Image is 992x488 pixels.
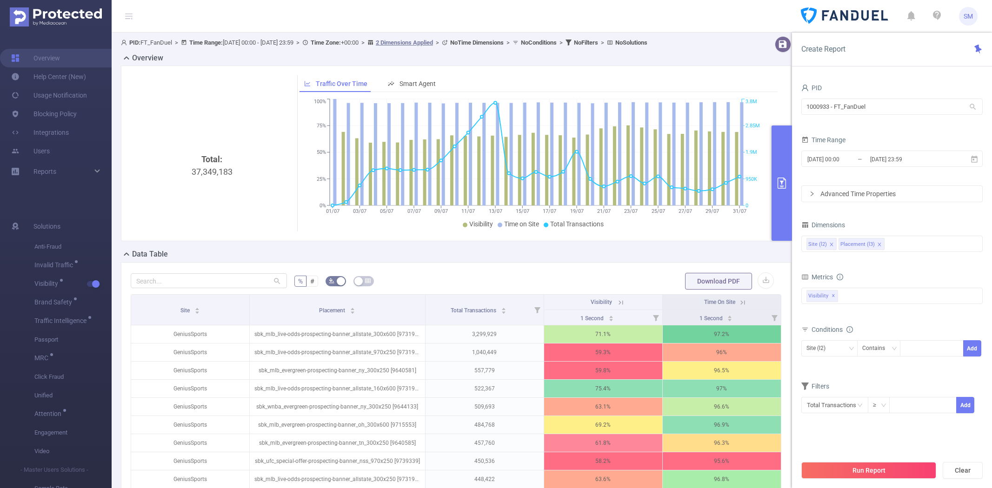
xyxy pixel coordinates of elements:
i: icon: caret-up [727,314,732,317]
p: GeniusSports [131,470,249,488]
tspan: 3.8M [746,99,757,105]
p: 97% [663,380,781,397]
tspan: 17/07 [543,208,556,214]
img: Protected Media [10,7,102,26]
li: Site (l2) [806,238,837,250]
p: 96.9% [663,416,781,434]
span: Metrics [801,273,833,281]
p: 96% [663,343,781,361]
p: 450,536 [426,452,544,470]
p: 448,422 [426,470,544,488]
b: No Filters [574,39,598,46]
p: GeniusSports [131,398,249,415]
div: icon: rightAdvanced Time Properties [802,186,982,202]
div: Placement (l3) [840,238,875,251]
p: 59.3% [544,343,662,361]
tspan: 19/07 [570,208,583,214]
i: icon: down [849,346,854,352]
tspan: 950K [746,176,757,182]
p: 484,768 [426,416,544,434]
tspan: 01/07 [326,208,339,214]
i: icon: caret-down [194,310,200,313]
span: Smart Agent [399,80,436,87]
tspan: 07/07 [407,208,420,214]
div: ≥ [873,397,883,413]
button: Add [963,340,981,356]
i: icon: down [881,402,886,409]
i: icon: table [365,278,371,284]
p: 75.4% [544,380,662,397]
i: icon: close [829,242,834,248]
i: icon: caret-down [350,310,355,313]
tspan: 2.85M [746,123,760,129]
span: Time On Site [704,299,735,305]
p: GeniusSports [131,452,249,470]
tspan: 50% [317,150,326,156]
span: Attention [34,410,65,417]
p: 58.2% [544,452,662,470]
i: icon: info-circle [846,326,853,333]
span: Reports [33,168,56,175]
i: icon: caret-up [350,306,355,309]
span: > [504,39,513,46]
i: icon: info-circle [837,274,843,280]
span: > [293,39,302,46]
span: Create Report [801,45,846,53]
i: Filter menu [531,295,544,325]
p: 61.8% [544,434,662,452]
h2: Overview [132,53,163,64]
p: sbk_mlb_live-odds-prospecting-banner_allstate_300x250 [9731983] [250,470,425,488]
i: icon: caret-up [194,306,200,309]
span: # [310,277,314,285]
i: icon: caret-down [501,310,506,313]
a: Reports [33,162,56,181]
span: > [433,39,442,46]
p: 63.1% [544,398,662,415]
i: icon: bg-colors [329,278,334,284]
i: icon: caret-up [501,306,506,309]
span: MRC [34,355,52,361]
a: Blocking Policy [11,105,77,123]
span: Traffic Over Time [316,80,367,87]
div: Site (l2) [808,238,827,251]
span: Visibility [34,280,61,287]
span: Time on Site [504,220,539,228]
p: 63.6% [544,470,662,488]
p: sbk_wnba_evergreen-prospecting-banner_ny_300x250 [9644133] [250,398,425,415]
tspan: 31/07 [732,208,746,214]
p: 96.8% [663,470,781,488]
div: Contains [862,341,892,356]
p: sbk_mlb_evergreen-prospecting-banner_tn_300x250 [9640585] [250,434,425,452]
p: 96.6% [663,398,781,415]
i: icon: caret-down [609,317,614,320]
p: 95.6% [663,452,781,470]
tspan: 23/07 [624,208,638,214]
span: Visibility [469,220,493,228]
i: icon: user [121,40,129,46]
div: Sort [350,306,355,312]
span: Unified [34,386,112,405]
button: Add [956,397,974,413]
a: Users [11,142,50,160]
span: Total Transactions [451,307,498,314]
i: Filter menu [768,310,781,325]
div: Sort [501,306,506,312]
span: Conditions [812,326,853,333]
h2: Data Table [132,249,168,260]
span: Anti-Fraud [34,237,112,256]
p: sbk_ufc_special-offer-prospecting-banner_nss_970x250 [9739339] [250,452,425,470]
a: Usage Notification [11,86,87,105]
p: 59.8% [544,362,662,379]
span: Visibility [591,299,612,305]
span: Click Fraud [34,368,112,386]
p: GeniusSports [131,343,249,361]
span: % [298,277,303,285]
b: Total: [201,154,222,164]
span: ✕ [832,290,835,302]
p: sbk_mlb_live-odds-prospecting-banner_allstate_970x250 [9731984] [250,343,425,361]
p: 509,693 [426,398,544,415]
b: PID: [129,39,140,46]
i: icon: close [877,242,882,248]
i: icon: down [892,346,897,352]
tspan: 05/07 [380,208,393,214]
